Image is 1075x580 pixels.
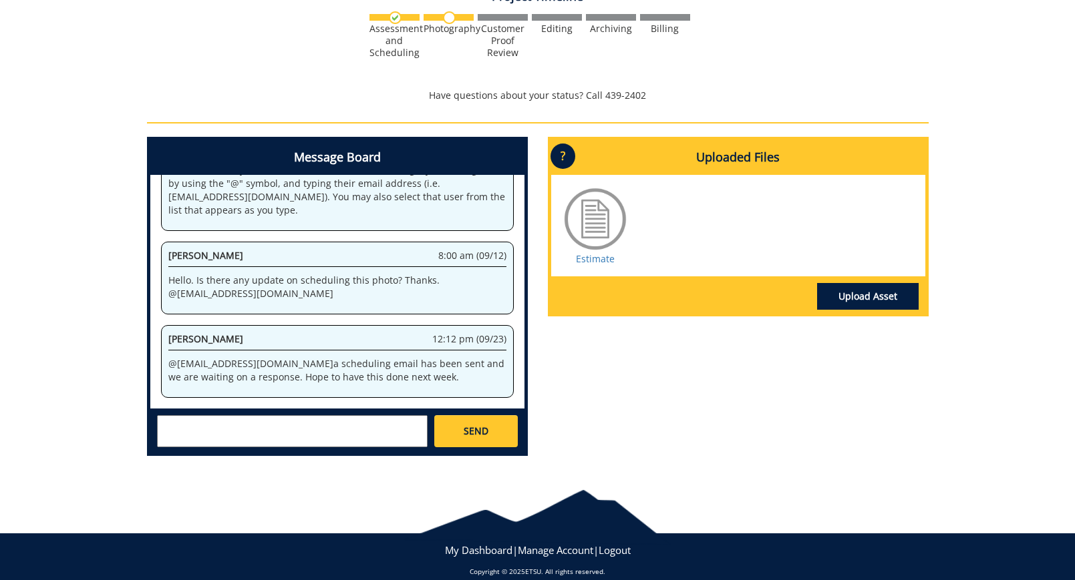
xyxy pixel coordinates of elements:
[576,252,615,265] a: Estimate
[445,543,512,557] a: My Dashboard
[150,140,524,175] h4: Message Board
[532,23,582,35] div: Editing
[168,332,243,345] span: [PERSON_NAME]
[432,332,506,346] span: 12:12 pm (09/23)
[640,23,690,35] div: Billing
[168,274,506,300] p: Hello. Is there any update on scheduling this photo? Thanks. @ [EMAIL_ADDRESS][DOMAIN_NAME]
[389,11,402,24] img: checkmark
[443,11,456,24] img: no
[157,415,428,447] textarea: messageToSend
[147,89,929,102] p: Have questions about your status? Call 439-2402
[478,23,528,59] div: Customer Proof Review
[599,543,631,557] a: Logout
[551,140,925,175] h4: Uploaded Files
[464,424,488,438] span: SEND
[817,283,919,310] a: Upload Asset
[438,249,506,262] span: 8:00 am (09/12)
[369,23,420,59] div: Assessment and Scheduling
[168,150,506,217] p: Welcome to the Project Messenger. All messages will appear to all stakeholders. If you want to al...
[168,357,506,384] p: @ [EMAIL_ADDRESS][DOMAIN_NAME] a scheduling email has been sent and we are waiting on a response....
[551,143,575,169] p: ?
[434,415,517,447] a: SEND
[525,567,541,576] a: ETSU
[518,543,593,557] a: Manage Account
[424,23,474,35] div: Photography
[586,23,636,35] div: Archiving
[168,249,243,262] span: [PERSON_NAME]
